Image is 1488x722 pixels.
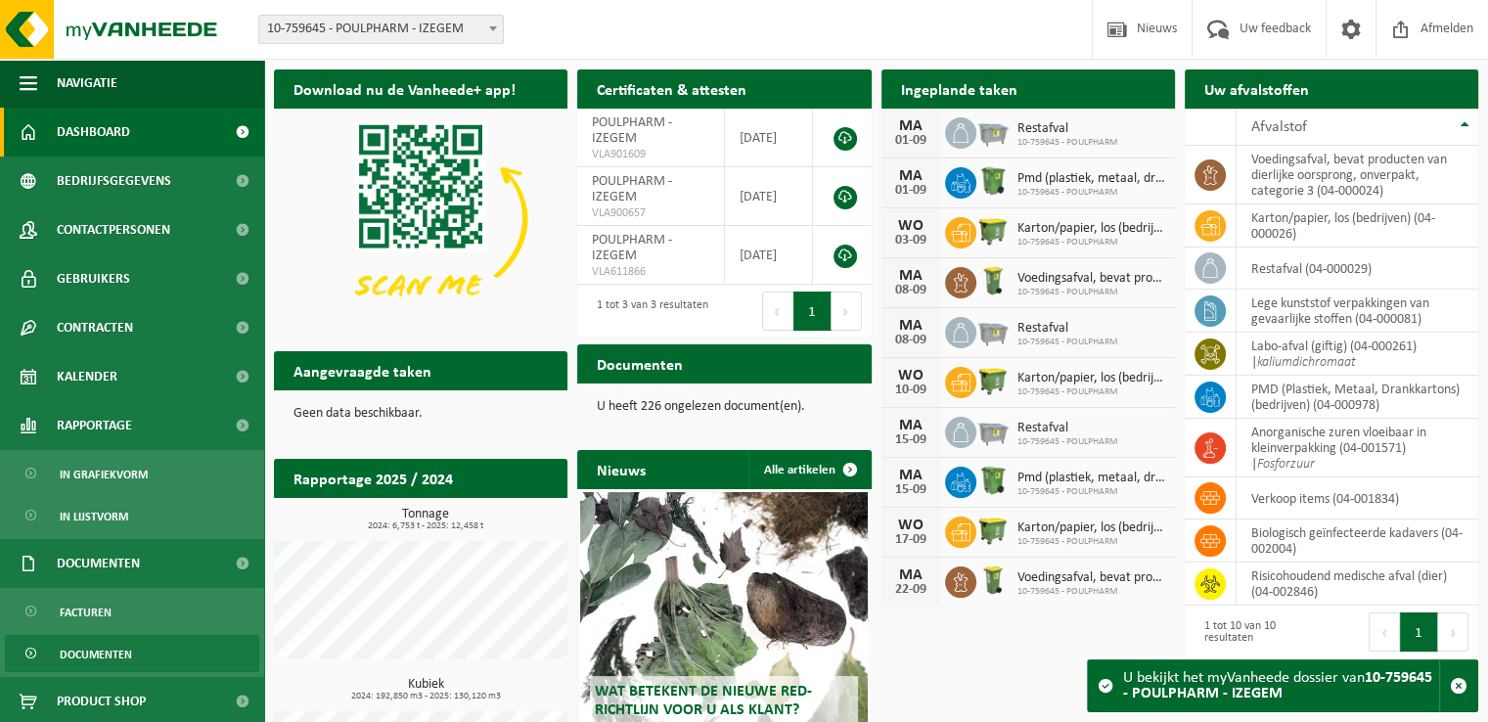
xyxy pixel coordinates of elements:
img: WB-1100-HPE-GN-50 [976,514,1010,547]
span: 10-759645 - POULPHARM [1017,337,1118,348]
div: 15-09 [891,483,930,497]
td: [DATE] [725,167,813,226]
span: 10-759645 - POULPHARM [1017,536,1165,548]
span: Wat betekent de nieuwe RED-richtlijn voor u als klant? [595,684,812,718]
span: Voedingsafval, bevat producten van dierlijke oorsprong, onverpakt, categorie 3 [1017,570,1165,586]
span: VLA900657 [592,205,709,221]
h2: Uw afvalstoffen [1185,69,1329,108]
a: Documenten [5,635,259,672]
div: 15-09 [891,433,930,447]
img: WB-0370-HPE-GN-50 [976,164,1010,198]
div: MA [891,168,930,184]
div: 08-09 [891,334,930,347]
a: Bekijk rapportage [422,497,565,536]
span: Restafval [1017,321,1118,337]
p: Geen data beschikbaar. [293,407,548,421]
td: [DATE] [725,109,813,167]
button: 1 [1400,612,1438,652]
div: 22-09 [891,583,930,597]
img: WB-0140-HPE-GN-50 [976,564,1010,597]
div: 01-09 [891,134,930,148]
span: 2024: 6,753 t - 2025: 12,458 t [284,521,567,531]
span: Contracten [57,303,133,352]
div: 1 tot 3 van 3 resultaten [587,290,708,333]
span: Navigatie [57,59,117,108]
span: Pmd (plastiek, metaal, drankkartons) (bedrijven) [1017,471,1165,486]
div: 17-09 [891,533,930,547]
span: Documenten [57,539,140,588]
span: 10-759645 - POULPHARM [1017,137,1118,149]
span: 10-759645 - POULPHARM [1017,237,1165,248]
span: VLA611866 [592,264,709,280]
td: restafval (04-000029) [1237,248,1478,290]
div: MA [891,567,930,583]
span: Afvalstof [1251,119,1307,135]
div: MA [891,318,930,334]
h2: Aangevraagde taken [274,351,451,389]
p: U heeft 226 ongelezen document(en). [597,400,851,414]
i: kaliumdichromaat [1257,355,1356,370]
span: 10-759645 - POULPHARM [1017,187,1165,199]
h3: Kubiek [284,678,567,701]
div: 03-09 [891,234,930,248]
div: MA [891,468,930,483]
span: 10-759645 - POULPHARM [1017,386,1165,398]
button: 1 [793,292,832,331]
button: Next [1438,612,1468,652]
span: VLA901609 [592,147,709,162]
span: Karton/papier, los (bedrijven) [1017,371,1165,386]
i: Fosforzuur [1257,457,1315,472]
span: Bedrijfsgegevens [57,157,171,205]
img: WB-0140-HPE-GN-50 [976,264,1010,297]
div: MA [891,418,930,433]
span: Restafval [1017,121,1118,137]
a: In lijstvorm [5,497,259,534]
td: verkoop items (04-001834) [1237,477,1478,519]
div: WO [891,368,930,384]
div: WO [891,518,930,533]
span: Facturen [60,594,112,631]
span: POULPHARM - IZEGEM [592,174,672,204]
h2: Certificaten & attesten [577,69,766,108]
span: Voedingsafval, bevat producten van dierlijke oorsprong, onverpakt, categorie 3 [1017,271,1165,287]
span: 10-759645 - POULPHARM [1017,586,1165,598]
a: Facturen [5,593,259,630]
img: WB-2500-GAL-GY-01 [976,114,1010,148]
div: WO [891,218,930,234]
span: Contactpersonen [57,205,170,254]
button: Next [832,292,862,331]
h2: Nieuws [577,450,665,488]
span: 10-759645 - POULPHARM - IZEGEM [259,16,503,43]
img: WB-1100-HPE-GN-50 [976,214,1010,248]
h3: Tonnage [284,508,567,531]
span: In lijstvorm [60,498,128,535]
span: POULPHARM - IZEGEM [592,233,672,263]
td: karton/papier, los (bedrijven) (04-000026) [1237,204,1478,248]
td: anorganische zuren vloeibaar in kleinverpakking (04-001571) | [1237,419,1478,477]
span: 10-759645 - POULPHARM - IZEGEM [258,15,504,44]
img: WB-1100-HPE-GN-50 [976,364,1010,397]
span: Rapportage [57,401,132,450]
a: Alle artikelen [748,450,870,489]
td: voedingsafval, bevat producten van dierlijke oorsprong, onverpakt, categorie 3 (04-000024) [1237,146,1478,204]
span: Karton/papier, los (bedrijven) [1017,520,1165,536]
td: PMD (Plastiek, Metaal, Drankkartons) (bedrijven) (04-000978) [1237,376,1478,419]
div: U bekijkt het myVanheede dossier van [1123,660,1439,711]
img: WB-0370-HPE-GN-50 [976,464,1010,497]
h2: Documenten [577,344,702,383]
div: MA [891,118,930,134]
div: 08-09 [891,284,930,297]
div: 10-09 [891,384,930,397]
span: Documenten [60,636,132,673]
h2: Ingeplande taken [881,69,1037,108]
span: Gebruikers [57,254,130,303]
button: Previous [762,292,793,331]
div: 1 tot 10 van 10 resultaten [1195,610,1322,654]
img: Download de VHEPlus App [274,109,567,329]
td: lege kunststof verpakkingen van gevaarlijke stoffen (04-000081) [1237,290,1478,333]
a: In grafiekvorm [5,455,259,492]
h2: Rapportage 2025 / 2024 [274,459,473,497]
div: 01-09 [891,184,930,198]
span: Restafval [1017,421,1118,436]
img: WB-2500-GAL-GY-01 [976,414,1010,447]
